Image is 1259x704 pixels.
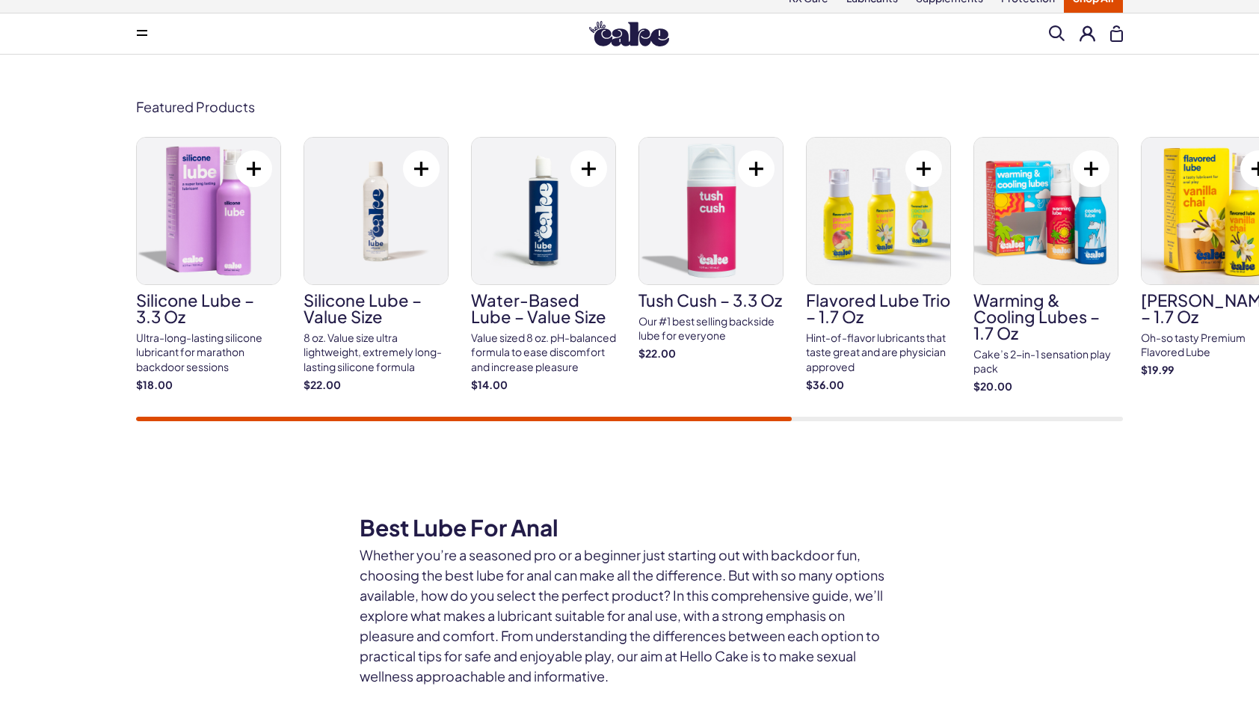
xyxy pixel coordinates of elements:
[304,331,449,375] div: 8 oz. Value size ultra lightweight, extremely long-lasting silicone formula
[471,378,616,393] strong: $14.00
[973,137,1118,394] a: Warming & Cooling Lubes – 1.7 oz Warming & Cooling Lubes – 1.7 oz Cake’s 2-in-1 sensation play pa...
[472,138,615,284] img: Water-Based Lube – Value Size
[136,378,281,393] strong: $18.00
[471,331,616,375] div: Value sized 8 oz. pH-balanced formula to ease discomfort and increase pleasure
[304,292,449,325] h3: silicone lube – value size
[471,137,616,392] a: Water-Based Lube – Value Size Water-Based Lube – Value Size Value sized 8 oz. pH-balanced formula...
[806,378,951,393] strong: $36.00
[638,137,784,361] a: Tush Cush – 3.3 oz Tush Cush – 3.3 oz Our #1 best selling backside lube for everyone $22.00
[136,292,281,325] h3: Silicone Lube – 3.3 oz
[136,137,281,392] a: Silicone Lube – 3.3 oz Silicone Lube – 3.3 oz Ultra-long-lasting silicone lubricant for marathon ...
[137,138,280,284] img: Silicone Lube – 3.3 oz
[973,347,1118,376] div: Cake’s 2-in-1 sensation play pack
[639,138,783,284] img: Tush Cush – 3.3 oz
[638,346,784,361] strong: $22.00
[136,331,281,375] div: Ultra-long-lasting silicone lubricant for marathon backdoor sessions
[471,292,616,325] h3: Water-Based Lube – Value Size
[638,292,784,308] h3: Tush Cush – 3.3 oz
[806,292,951,325] h3: Flavored Lube Trio – 1.7 oz
[304,138,448,284] img: silicone lube – value size
[638,314,784,343] div: Our #1 best selling backside lube for everyone
[807,138,950,284] img: Flavored Lube Trio – 1.7 oz
[360,546,884,685] span: Whether you’re a seasoned pro or a beginner just starting out with backdoor fun, choosing the bes...
[806,137,951,392] a: Flavored Lube Trio – 1.7 oz Flavored Lube Trio – 1.7 oz Hint-of-flavor lubricants that taste grea...
[974,138,1118,284] img: Warming & Cooling Lubes – 1.7 oz
[973,379,1118,394] strong: $20.00
[806,331,951,375] div: Hint-of-flavor lubricants that taste great and are physician approved
[304,137,449,392] a: silicone lube – value size silicone lube – value size 8 oz. Value size ultra lightweight, extreme...
[304,378,449,393] strong: $22.00
[589,21,669,46] img: Hello Cake
[973,292,1118,341] h3: Warming & Cooling Lubes – 1.7 oz
[360,513,558,542] b: Best Lube For Anal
